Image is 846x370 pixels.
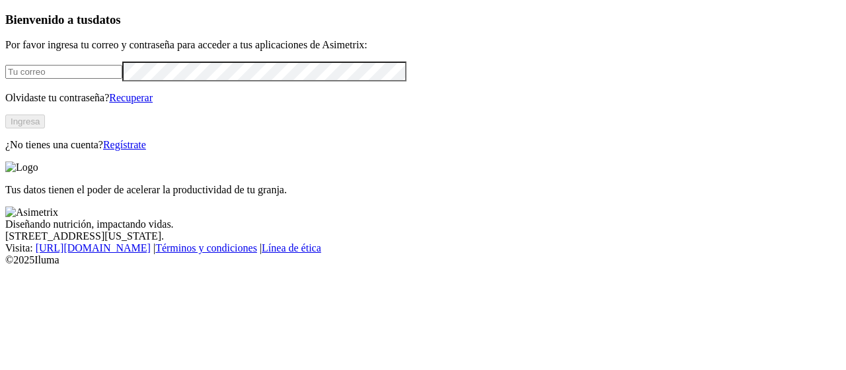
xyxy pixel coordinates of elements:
[103,139,146,150] a: Regístrate
[155,242,257,254] a: Términos y condiciones
[5,242,841,254] div: Visita : | |
[5,13,841,27] h3: Bienvenido a tus
[109,92,153,103] a: Recuperar
[262,242,321,254] a: Línea de ética
[5,207,58,218] img: Asimetrix
[5,39,841,51] p: Por favor ingresa tu correo y contraseña para acceder a tus aplicaciones de Asimetrix:
[5,218,841,230] div: Diseñando nutrición, impactando vidas.
[5,92,841,104] p: Olvidaste tu contraseña?
[5,65,122,79] input: Tu correo
[5,162,38,173] img: Logo
[5,254,841,266] div: © 2025 Iluma
[5,115,45,128] button: Ingresa
[5,230,841,242] div: [STREET_ADDRESS][US_STATE].
[5,184,841,196] p: Tus datos tienen el poder de acelerar la productividad de tu granja.
[93,13,121,26] span: datos
[5,139,841,151] p: ¿No tienes una cuenta?
[36,242,151,254] a: [URL][DOMAIN_NAME]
